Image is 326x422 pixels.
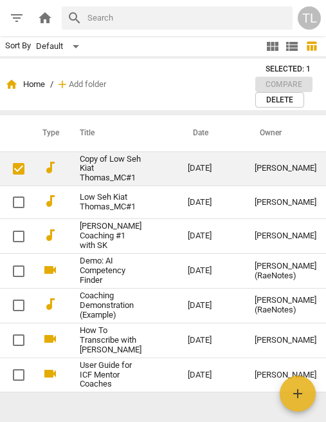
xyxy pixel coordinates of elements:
span: videocam [42,262,58,278]
div: [PERSON_NAME] [255,164,316,173]
button: Add recording [280,376,316,412]
span: home [37,10,53,26]
span: videocam [42,366,58,381]
button: Delete [255,92,304,108]
span: Home [5,78,45,91]
span: add [290,386,305,401]
span: home [5,78,18,91]
span: filter_list [9,10,24,26]
span: table_chart [305,40,318,52]
a: Low Seh Kiat Thomas_MC#1 [80,193,141,212]
span: audiotrack [42,193,58,209]
span: Add folder [69,80,106,90]
button: Table view [302,37,321,56]
div: [PERSON_NAME] [255,336,316,345]
button: Selected: 1 [255,61,321,77]
td: [DATE] [177,288,244,323]
div: [PERSON_NAME] [255,231,316,241]
span: Delete [266,95,293,106]
span: videocam [42,331,58,347]
span: / [50,80,53,90]
td: [DATE] [177,358,244,392]
input: Search [87,8,287,28]
span: add [56,78,69,91]
div: [PERSON_NAME] (RaeNotes) [255,262,316,281]
th: Title [64,115,177,151]
div: Sort By [5,41,31,51]
span: search [67,10,82,26]
a: [PERSON_NAME] Coaching #1 with SK [80,222,141,251]
div: [PERSON_NAME] [255,370,316,380]
a: User Guide for ICF Mentor Coaches [80,361,141,390]
td: [DATE] [177,151,244,186]
a: Coaching Demonstration (Example) [80,291,141,320]
span: audiotrack [42,160,58,175]
button: TL [298,6,321,30]
span: view_list [284,39,300,54]
td: [DATE] [177,186,244,219]
span: view_module [265,39,280,54]
td: [DATE] [177,219,244,254]
td: [DATE] [177,254,244,289]
th: Date [177,115,244,151]
span: audiotrack [42,227,58,243]
th: Type [32,115,64,151]
span: audiotrack [42,296,58,312]
button: List view [282,37,302,56]
span: Selected: 1 [266,64,311,75]
a: How To Transcribe with [PERSON_NAME] [80,326,141,355]
div: [PERSON_NAME] [255,198,316,207]
div: Default [36,36,84,57]
button: Tile view [263,37,282,56]
div: [PERSON_NAME] (RaeNotes) [255,296,316,315]
td: [DATE] [177,323,244,358]
a: Copy of Low Seh Kiat Thomas_MC#1 [80,155,141,184]
a: Demo: AI Competency Finder [80,256,141,285]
